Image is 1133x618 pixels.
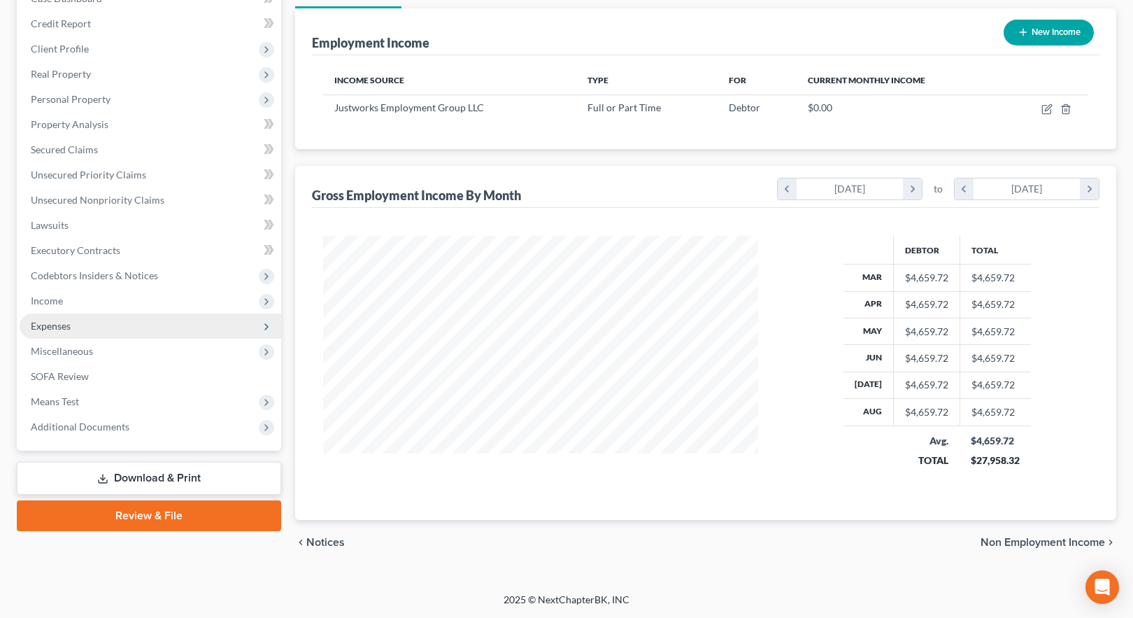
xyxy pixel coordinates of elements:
a: SOFA Review [20,364,281,389]
td: $4,659.72 [960,265,1031,291]
a: Property Analysis [20,112,281,137]
div: [DATE] [974,178,1081,199]
span: Personal Property [31,93,111,105]
span: Additional Documents [31,421,129,433]
a: Credit Report [20,11,281,36]
div: $4,659.72 [905,271,948,285]
div: $4,659.72 [905,297,948,311]
div: 2025 © NextChapterBK, INC [168,593,965,618]
span: Means Test [31,395,79,407]
span: Debtor [729,101,760,113]
span: Type [587,75,608,85]
i: chevron_left [955,178,974,199]
a: Unsecured Nonpriority Claims [20,188,281,213]
i: chevron_left [295,537,306,548]
span: Secured Claims [31,143,98,155]
span: Miscellaneous [31,345,93,357]
div: Gross Employment Income By Month [312,187,521,204]
span: Property Analysis [31,118,108,130]
span: Lawsuits [31,219,69,231]
div: Employment Income [312,34,429,51]
div: $4,659.72 [905,351,948,365]
span: Real Property [31,68,91,80]
span: Expenses [31,320,71,332]
button: Non Employment Income chevron_right [981,537,1116,548]
th: Jun [843,345,894,372]
td: $4,659.72 [960,372,1031,398]
div: $4,659.72 [905,378,948,392]
td: $4,659.72 [960,399,1031,426]
button: chevron_left Notices [295,537,345,548]
span: Full or Part Time [587,101,661,113]
div: Avg. [904,434,948,448]
span: For [729,75,746,85]
div: $4,659.72 [971,434,1020,448]
span: Unsecured Nonpriority Claims [31,194,164,206]
span: Codebtors Insiders & Notices [31,269,158,281]
div: Open Intercom Messenger [1085,570,1119,604]
div: $4,659.72 [905,405,948,419]
div: $4,659.72 [905,325,948,339]
th: Apr [843,291,894,318]
i: chevron_right [903,178,922,199]
span: Justworks Employment Group LLC [334,101,484,113]
span: Executory Contracts [31,244,120,256]
th: May [843,318,894,344]
a: Download & Print [17,462,281,495]
span: Unsecured Priority Claims [31,169,146,181]
th: Aug [843,399,894,426]
span: Income [31,295,63,307]
span: SOFA Review [31,370,89,382]
i: chevron_right [1105,537,1116,548]
th: [DATE] [843,372,894,398]
a: Review & File [17,500,281,531]
a: Unsecured Priority Claims [20,162,281,188]
span: Current Monthly Income [808,75,925,85]
a: Executory Contracts [20,238,281,263]
div: $27,958.32 [971,454,1020,468]
a: Secured Claims [20,137,281,162]
td: $4,659.72 [960,291,1031,318]
th: Debtor [893,236,960,264]
span: Credit Report [31,17,91,29]
div: [DATE] [797,178,904,199]
span: Income Source [334,75,404,85]
span: $0.00 [808,101,832,113]
i: chevron_right [1080,178,1099,199]
a: Lawsuits [20,213,281,238]
span: Client Profile [31,43,89,55]
span: to [934,182,943,196]
i: chevron_left [778,178,797,199]
th: Total [960,236,1031,264]
span: Notices [306,537,345,548]
span: Non Employment Income [981,537,1105,548]
div: TOTAL [904,454,948,468]
th: Mar [843,265,894,291]
td: $4,659.72 [960,345,1031,372]
button: New Income [1004,20,1094,45]
td: $4,659.72 [960,318,1031,344]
